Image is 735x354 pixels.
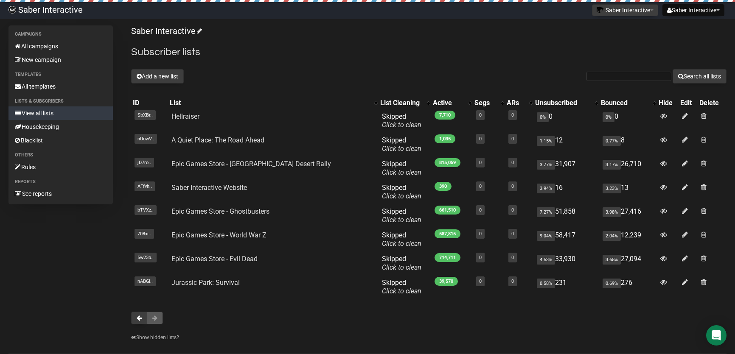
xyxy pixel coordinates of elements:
[382,160,421,176] span: Skipped
[382,231,421,248] span: Skipped
[662,4,724,16] button: Saber Interactive
[8,39,113,53] a: All campaigns
[533,156,600,180] td: 31,907
[699,99,725,107] div: Delete
[511,160,514,165] a: 0
[533,204,600,228] td: 51,858
[382,255,421,271] span: Skipped
[603,112,614,122] span: 0%
[479,231,482,237] a: 0
[535,99,591,107] div: Unsubscribed
[599,97,656,109] th: Bounced: No sort applied, activate to apply an ascending sort
[511,112,514,118] a: 0
[380,99,423,107] div: List Cleaning
[533,180,600,204] td: 16
[537,112,549,122] span: 0%
[135,158,154,167] span: jD7ro..
[473,97,505,109] th: Segs: No sort applied, activate to apply an ascending sort
[679,97,697,109] th: Edit: No sort applied, sorting is disabled
[168,97,379,109] th: List: No sort applied, activate to apply an ascending sort
[599,204,656,228] td: 27,416
[479,160,482,165] a: 0
[379,97,431,109] th: List Cleaning: No sort applied, activate to apply an ascending sort
[511,279,514,284] a: 0
[8,6,16,14] img: ec1bccd4d48495f5e7d53d9a520ba7e5
[135,110,156,120] span: SbXBr..
[382,192,421,200] a: Click to clean
[171,207,269,215] a: Epic Games Store - Ghostbusters
[382,112,421,129] span: Skipped
[659,99,677,107] div: Hide
[133,99,166,107] div: ID
[435,158,460,167] span: 815,059
[511,184,514,189] a: 0
[479,112,482,118] a: 0
[8,70,113,80] li: Templates
[131,97,168,109] th: ID: No sort applied, sorting is disabled
[435,277,458,286] span: 39,570
[435,111,455,120] span: 7,710
[601,99,648,107] div: Bounced
[382,121,421,129] a: Click to clean
[170,99,370,107] div: List
[435,206,460,215] span: 661,510
[382,240,421,248] a: Click to clean
[537,207,555,217] span: 7.27%
[680,99,696,107] div: Edit
[599,156,656,180] td: 26,710
[433,99,464,107] div: Active
[479,184,482,189] a: 0
[657,97,679,109] th: Hide: No sort applied, sorting is disabled
[599,251,656,275] td: 27,094
[603,279,621,288] span: 0.69%
[8,106,113,120] a: View all lists
[135,253,157,262] span: 5w23b..
[533,109,600,133] td: 0
[171,255,258,263] a: Epic Games Store - Evil Dead
[8,150,113,160] li: Others
[533,251,600,275] td: 33,930
[592,4,658,16] button: Saber Interactive
[537,255,555,265] span: 4.53%
[673,69,727,84] button: Search all lists
[698,97,727,109] th: Delete: No sort applied, sorting is disabled
[382,207,421,224] span: Skipped
[599,109,656,133] td: 0
[8,96,113,106] li: Lists & subscribers
[597,6,603,13] img: 1.png
[8,80,113,93] a: All templates
[511,136,514,142] a: 0
[382,184,421,200] span: Skipped
[479,255,482,260] a: 0
[479,207,482,213] a: 0
[599,133,656,156] td: 8
[603,136,621,146] span: 0.77%
[382,168,421,176] a: Click to clean
[599,228,656,251] td: 12,239
[135,229,154,239] span: 708xi..
[8,53,113,67] a: New campaign
[131,69,184,84] button: Add a new list
[382,263,421,271] a: Click to clean
[382,287,421,295] a: Click to clean
[435,253,460,262] span: 714,711
[135,205,157,215] span: bTVXz..
[382,216,421,224] a: Click to clean
[533,133,600,156] td: 12
[603,255,621,265] span: 3.65%
[537,279,555,288] span: 0.58%
[511,207,514,213] a: 0
[599,180,656,204] td: 13
[511,255,514,260] a: 0
[8,160,113,174] a: Rules
[8,134,113,147] a: Blacklist
[8,177,113,187] li: Reports
[431,97,472,109] th: Active: No sort applied, activate to apply an ascending sort
[511,231,514,237] a: 0
[171,279,240,287] a: Jurassic Park: Survival
[171,160,331,168] a: Epic Games Store - [GEOGRAPHIC_DATA] Desert Rally
[603,184,621,193] span: 3.23%
[603,231,621,241] span: 2.04%
[435,182,452,191] span: 390
[706,325,727,346] div: Open Intercom Messenger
